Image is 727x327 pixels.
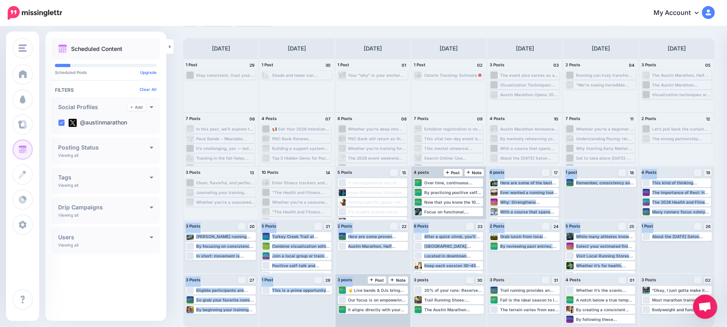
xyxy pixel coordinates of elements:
img: Missinglettr [8,6,62,20]
div: Whether you’re a seasoned marathoner or just looking for a scenic jog, the city offers a variety ... [272,200,330,205]
span: Note [467,171,482,175]
div: By mentally rehearsing your race, you can train your brain and body to respond positively under p... [500,136,558,141]
div: A notch below a true tempo run, soft tempos hover near marathon pace. Read more 👉 [URL] #RunTrain... [576,297,634,302]
span: 8 Posts [338,116,353,121]
span: 5 Posts [262,224,277,228]
h4: 05 [704,61,712,69]
div: [PERSON_NAME] running community thrives in the fall, with cooler temperatures and plenty of races... [196,234,255,239]
div: With a course that spans every quadrant of this dynamic city, offering a festive atmosphere with ... [500,146,558,151]
h4: 29 [248,61,256,69]
h4: 06 [248,115,256,122]
h4: [DATE] [592,44,610,53]
span: 7 Posts [414,116,429,121]
div: By following these strategies, you’ll set yourself up for long-term success and enjoyment in your... [576,317,634,322]
div: Here are some proven strategies to help you prevent injuries and keep moving strong for the long ... [348,234,407,239]
div: Whether you’re a seasoned endurance athlete or just starting your journey into [MEDICAL_DATA], st... [196,200,255,205]
span: 1 Post [338,62,350,67]
span: 1 post [566,170,577,175]
span: 23 [478,224,482,228]
h4: 09 [476,115,484,122]
a: Upgrade [140,70,157,75]
span: 3 posts [338,277,353,282]
a: Note [465,169,484,176]
div: Here are some of the best local running routes and scenic runs to enjoy this fall in [GEOGRAPHIC_... [500,180,558,185]
h4: [DATE] [516,44,534,53]
a: 19 [704,169,712,176]
a: 02 [704,276,712,284]
div: Open chat [693,295,717,319]
span: 3 Posts [490,277,505,282]
div: Building a support system through running groups and community can elevate your running journey i... [272,146,330,151]
div: The Health and Fitness Expo presented by PNC BANK is a perfect way to celebrate the energy and co... [272,273,330,278]
div: By incorporating rest days into your training schedule, you’re giving your body the opportunity t... [500,219,558,224]
span: 24 [553,224,559,228]
h4: Social Profiles [58,104,127,110]
span: 3 Posts [642,62,657,67]
span: Post [446,171,460,175]
span: 4 posts [414,170,429,175]
span: 3 Posts [186,277,201,282]
div: Whether it’s for health, stress relief, or personal achievement, reconnecting with your purpose c... [576,263,634,268]
h4: [DATE] [668,44,686,53]
h4: 07 [324,115,332,122]
div: Enter fitness trackers and running apps, which can estimate your calorie burn using distance, pac... [272,180,330,185]
p: Viewing all [58,153,78,158]
span: 3 Posts [490,62,505,67]
div: It’s challenging, yes — but the payoff is worth it. Read more 👉 [URL] #RunAustin #AustinHalfMarat... [196,146,254,151]
span: Post [370,278,384,282]
h4: Users [58,234,150,240]
span: 6 posts [490,170,505,175]
h4: [DATE] [364,44,382,53]
span: 28 [326,278,331,282]
div: Many runners focus solely on mileage, forgetting that strength training can be a game-changer. Re... [652,209,710,214]
span: 3 Posts [642,277,657,282]
div: Whether you’re deep into marathon training or simply trying to get motivated to lace up your shoe... [348,127,406,131]
label: @austinmarathon [69,119,127,127]
span: 2 Posts [642,116,657,121]
div: Running can truly transform your life, but like any great adventure, preparation makes all the di... [576,73,635,78]
span: 18 [630,171,634,175]
div: This kind of thinking redirects your brain away from the “OMG I’m dying” loop and gives it a task... [652,180,710,185]
span: 4 Posts [566,277,581,282]
div: Calorie Tracking: Estimates calories burned based on pace, distance, time, and user weight, with ... [424,73,483,78]
a: Post [444,169,463,176]
h4: Filters [55,87,157,93]
div: Set to take place [DATE]-[DATE], at the [PERSON_NAME][GEOGRAPHIC_DATA] in [GEOGRAPHIC_DATA], [US_... [576,156,634,160]
a: 21 [324,223,332,230]
h4: 30 [324,61,332,69]
h4: [DATE] [440,44,458,53]
div: By practicing positive self-talk and incorporating affirmations into your training, you can stren... [424,190,482,195]
a: Note [388,276,408,284]
a: 23 [476,223,484,230]
span: 4 Posts [262,116,277,121]
span: 3 posts [414,277,429,282]
div: Your “why” is your anchor—it transforms early alarms and tough runs into purposeful steps. Read m... [348,73,407,78]
h4: 01 [400,61,408,69]
div: Overcoming Mental Hurdles: Staying Motivated During Long Runs ▸ [URL] #FavoriteUpbeatSongs #Negat... [196,165,254,170]
p: Viewing all [58,183,78,188]
h4: [DATE] [288,44,306,53]
span: 4 Posts [490,116,505,121]
div: Positive self-talk and affirmations are powerful tools that can sharpen your mindset, improve per... [272,263,330,268]
div: With a course that spans every quadrant of this dynamic city, offering a festive atmosphere with ... [500,209,558,214]
div: Top 5 Hidden Gems for Post-Run Recovery in [GEOGRAPHIC_DATA]: [URL] #AustinSIconicRaces #SootheTi... [272,156,330,160]
div: Ever wanted a running tour of [GEOGRAPHIC_DATA]? Read more 👉 [URL] #AustinMarathon #MustAttendEve... [500,190,558,195]
span: Note [391,278,406,282]
div: In short: movement is medicine, and running is one of the most accessible, no-membership-required... [196,253,255,258]
span: 3 Posts [186,170,201,175]
div: By beginning your training early, you give your body time to adapt gradually. Read more 👉 [URL] #... [196,307,255,312]
div: About the [DATE] Seton Austin Marathon®: Since its inception in [DATE], the Austin Marathon® has ... [500,156,558,160]
span: 10 Posts [262,170,279,175]
div: If you’re following a specific training plan, rest days will be built in to optimize your perform... [424,273,482,278]
div: Understanding Pacing: How to Find Your Ideal Marathon Pace: [URL] #PreventsEarlyFatigue #PaceGpsW... [576,136,634,141]
span: 7 Posts [566,116,580,121]
div: Grab lunch from local favorites like FoodHeads or Thom’s Market and picnic beneath the shady tree... [500,234,559,239]
div: Visit Local Running Stores: These often host group runs and can connect you with local clubs. Rea... [576,253,634,258]
a: 28 [324,276,332,284]
div: While many athletes know the go-to spots for post-run meals and stretches, [GEOGRAPHIC_DATA] has ... [576,234,634,239]
span: 1 Post [262,277,273,282]
div: The Austin Marathon elevates Presidents Day weekend into a grand showcase of athleticism and comm... [424,307,483,312]
a: 27 [248,276,256,284]
span: 25 [630,224,635,228]
div: Eligible participants are encouraged to register early, as discounts are subject to availability ... [196,288,255,293]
